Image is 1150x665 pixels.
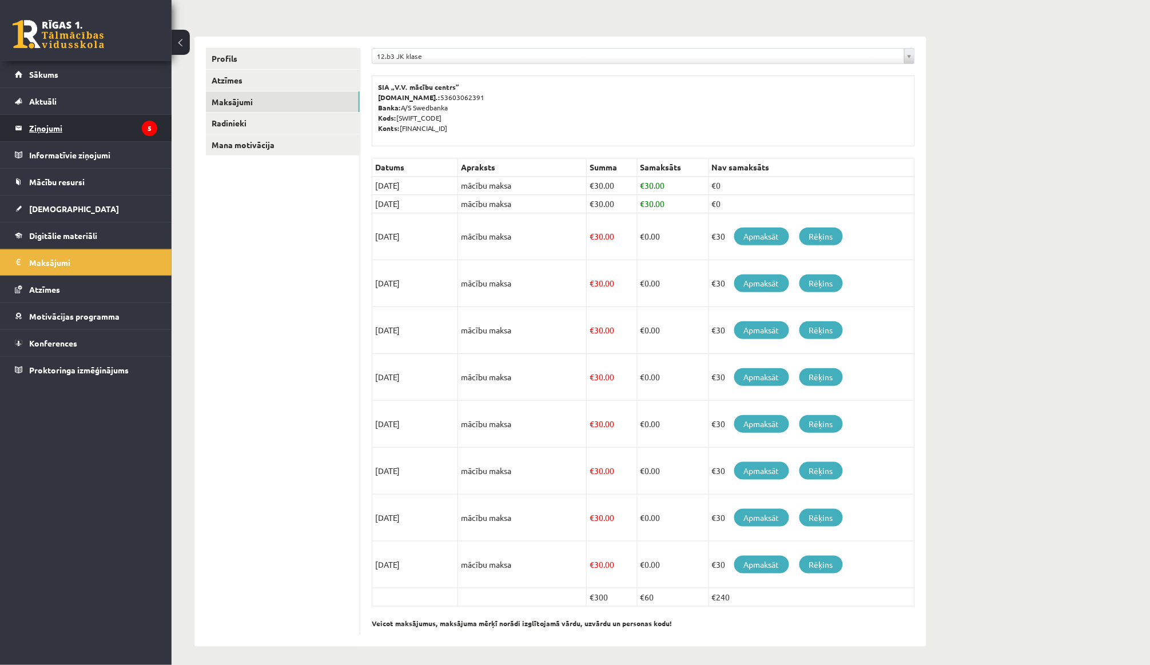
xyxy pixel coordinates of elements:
td: 0.00 [637,401,709,448]
td: mācību maksa [458,495,587,541]
span: Atzīmes [29,284,60,294]
td: €30 [709,448,914,495]
span: € [640,512,645,523]
span: € [640,231,645,241]
b: [DOMAIN_NAME].: [378,93,440,102]
td: 30.00 [587,495,638,541]
td: 30.00 [587,354,638,401]
td: 30.00 [637,195,709,213]
td: €30 [709,401,914,448]
a: Rēķins [799,228,843,245]
td: 0.00 [637,541,709,588]
td: 0.00 [637,307,709,354]
a: Maksājumi [206,91,360,113]
span: € [590,278,594,288]
span: 12.b3 JK klase [377,49,900,63]
a: Motivācijas programma [15,303,157,329]
a: [DEMOGRAPHIC_DATA] [15,196,157,222]
td: €30 [709,541,914,588]
td: mācību maksa [458,177,587,195]
a: Rēķins [799,368,843,386]
td: mācību maksa [458,195,587,213]
a: Informatīvie ziņojumi [15,142,157,168]
span: € [640,278,645,288]
span: € [590,198,594,209]
td: 30.00 [587,307,638,354]
td: 30.00 [637,177,709,195]
a: Atzīmes [206,70,360,91]
span: € [590,231,594,241]
a: Profils [206,48,360,69]
td: [DATE] [372,495,458,541]
a: Rēķins [799,462,843,480]
td: 0.00 [637,213,709,260]
a: Apmaksāt [734,415,789,433]
td: mācību maksa [458,541,587,588]
td: [DATE] [372,448,458,495]
th: Datums [372,158,458,177]
span: € [640,372,645,382]
b: Kods: [378,113,396,122]
td: €30 [709,307,914,354]
span: Motivācijas programma [29,311,120,321]
a: Apmaksāt [734,462,789,480]
td: [DATE] [372,195,458,213]
td: €30 [709,260,914,307]
a: Mana motivācija [206,134,360,156]
td: [DATE] [372,401,458,448]
td: mācību maksa [458,260,587,307]
p: 53603062391 A/S Swedbanka [SWIFT_CODE] [FINANCIAL_ID] [378,82,909,133]
a: Apmaksāt [734,274,789,292]
td: 30.00 [587,448,638,495]
td: mācību maksa [458,307,587,354]
td: [DATE] [372,307,458,354]
a: Rīgas 1. Tālmācības vidusskola [13,20,104,49]
a: Rēķins [799,556,843,574]
a: Ziņojumi5 [15,115,157,141]
span: € [590,512,594,523]
td: €30 [709,495,914,541]
span: € [640,325,645,335]
td: mācību maksa [458,354,587,401]
span: € [640,180,645,190]
td: 0.00 [637,260,709,307]
td: 30.00 [587,541,638,588]
td: €300 [587,588,638,607]
td: 30.00 [587,401,638,448]
span: [DEMOGRAPHIC_DATA] [29,204,119,214]
a: Apmaksāt [734,228,789,245]
td: €60 [637,588,709,607]
b: Banka: [378,103,401,112]
a: Rēķins [799,321,843,339]
a: Proktoringa izmēģinājums [15,357,157,383]
span: € [590,559,594,570]
td: 30.00 [587,195,638,213]
td: 30.00 [587,213,638,260]
legend: Informatīvie ziņojumi [29,142,157,168]
span: € [640,419,645,429]
td: mācību maksa [458,448,587,495]
a: Rēķins [799,274,843,292]
span: Aktuāli [29,96,57,106]
th: Apraksts [458,158,587,177]
span: € [640,465,645,476]
a: Mācību resursi [15,169,157,195]
span: € [590,372,594,382]
span: Digitālie materiāli [29,230,97,241]
span: € [590,465,594,476]
th: Nav samaksāts [709,158,914,177]
i: 5 [142,121,157,136]
span: Konferences [29,338,77,348]
td: 0.00 [637,495,709,541]
a: Rēķins [799,509,843,527]
td: mācību maksa [458,401,587,448]
a: Sākums [15,61,157,87]
span: Mācību resursi [29,177,85,187]
td: mācību maksa [458,213,587,260]
td: €30 [709,213,914,260]
td: €0 [709,195,914,213]
td: [DATE] [372,354,458,401]
span: € [590,180,594,190]
a: Apmaksāt [734,321,789,339]
b: Veicot maksājumus, maksājuma mērķī norādi izglītojamā vārdu, uzvārdu un personas kodu! [372,619,672,628]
